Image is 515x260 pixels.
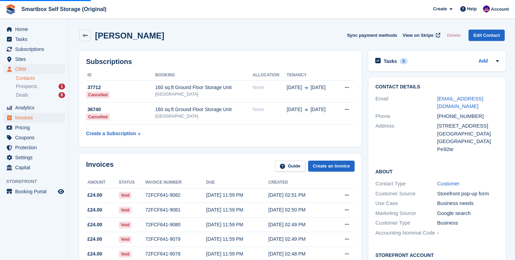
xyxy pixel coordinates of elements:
span: Void [119,236,132,243]
a: menu [3,163,65,172]
a: Contacts [16,75,65,82]
span: £24.00 [87,221,102,228]
span: Create [433,6,447,12]
span: £24.00 [87,206,102,214]
h2: Tasks [383,58,397,64]
span: Capital [15,163,56,172]
h2: [PERSON_NAME] [95,31,164,40]
div: [DATE] 02:51 PM [269,192,331,199]
a: Create a Subscription [86,127,140,140]
div: Marketing Source [375,209,437,217]
div: 72FCF641-9078 [145,250,206,258]
div: Cancelled [86,113,110,120]
span: Void [119,192,132,199]
span: Help [467,6,477,12]
a: Prospects 1 [16,83,65,90]
th: Invoice number [145,177,206,188]
div: Phone [375,112,437,120]
div: 160 sq.ft Ground Floor Storage Unit [155,106,253,113]
a: menu [3,103,65,112]
span: Subscriptions [15,44,56,54]
span: Storefront [6,178,69,185]
th: Allocation [253,70,287,81]
div: [GEOGRAPHIC_DATA] [155,113,253,119]
a: menu [3,34,65,44]
span: Protection [15,143,56,152]
h2: Invoices [86,161,114,172]
div: 72FCF641-9079 [145,236,206,243]
a: Smartbox Self Storage (Original) [19,3,109,15]
span: Home [15,24,56,34]
div: Contact Type [375,180,437,188]
div: Business [437,219,499,227]
a: Preview store [57,187,65,196]
th: Created [269,177,331,188]
a: Customer [437,181,460,186]
span: CRM [15,64,56,74]
span: View on Stripe [403,32,433,39]
div: Accounting Nominal Code [375,229,437,237]
a: menu [3,24,65,34]
span: [DATE] [311,106,326,113]
span: Pricing [15,123,56,132]
div: Use Case [375,199,437,207]
a: menu [3,44,65,54]
div: 37712 [86,84,155,91]
div: - [437,229,499,237]
span: £24.00 [87,236,102,243]
span: Settings [15,153,56,162]
a: Create an Invoice [308,161,355,172]
div: [DATE] 11:59 PM [206,206,269,214]
a: Add [479,57,488,65]
div: 6 [59,92,65,98]
a: menu [3,187,65,196]
a: View on Stripe [400,30,442,41]
div: Google search [437,209,499,217]
div: 72FCF641-9081 [145,206,206,214]
div: 0 [400,58,408,64]
div: Cancelled [86,91,110,98]
a: menu [3,54,65,64]
span: Analytics [15,103,56,112]
span: Void [119,251,132,258]
div: [DATE] 02:48 PM [269,250,331,258]
span: £24.00 [87,250,102,258]
div: Pe92te [437,145,499,153]
div: 160 sq.ft Ground Floor Storage Unit [155,84,253,91]
div: [GEOGRAPHIC_DATA] [437,130,499,138]
span: Tasks [15,34,56,44]
div: Business needs [437,199,499,207]
span: Account [491,6,509,13]
div: 72FCF641-9082 [145,192,206,199]
img: Mary Canham [483,6,490,12]
a: menu [3,123,65,132]
img: stora-icon-8386f47178a22dfd0bd8f6a31ec36ba5ce8667c1dd55bd0f319d3a0aa187defe.svg [6,4,16,14]
a: menu [3,113,65,122]
div: [DATE] 02:49 PM [269,236,331,243]
span: [DATE] [287,106,302,113]
h2: Contact Details [375,84,499,90]
div: Storefront pop-up form [437,190,499,198]
th: Due [206,177,269,188]
button: Delete [444,30,463,41]
div: Email [375,95,437,110]
button: Sync payment methods [347,30,397,41]
h2: About [375,168,499,175]
div: [GEOGRAPHIC_DATA] [155,91,253,97]
span: Void [119,207,132,214]
h2: Storefront Account [375,251,499,258]
th: Amount [86,177,119,188]
a: menu [3,143,65,152]
h2: Subscriptions [86,58,355,66]
div: Customer Source [375,190,437,198]
span: Coupons [15,133,56,142]
span: Booking Portal [15,187,56,196]
span: [DATE] [311,84,326,91]
span: Sites [15,54,56,64]
div: [PHONE_NUMBER] [437,112,499,120]
div: Customer Type [375,219,437,227]
div: [DATE] 11:59 PM [206,236,269,243]
div: [DATE] 11:59 PM [206,221,269,228]
div: 72FCF641-9080 [145,221,206,228]
a: menu [3,153,65,162]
